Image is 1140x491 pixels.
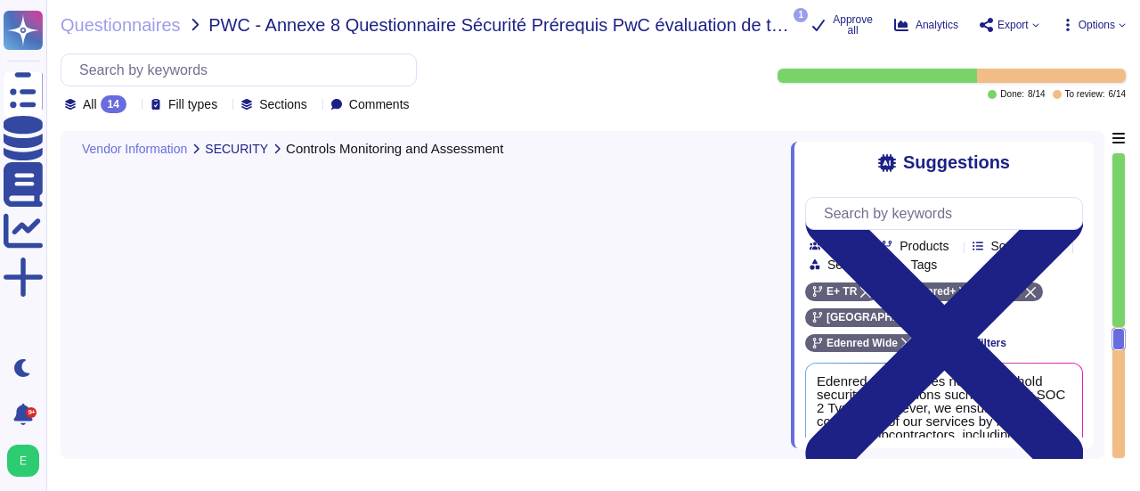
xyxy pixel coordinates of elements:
span: To review: [1065,90,1105,99]
span: PWC - Annexe 8 Questionnaire Sécurité Prérequis PwC évaluation de tiers [208,16,790,34]
span: Vendor Information [82,143,187,155]
div: 9+ [26,407,37,418]
div: 14 [101,95,126,113]
input: Search by keywords [815,198,1082,229]
span: All [83,98,97,110]
span: Options [1079,20,1115,30]
span: Fill types [168,98,217,110]
span: 1 [794,8,808,22]
span: SECURITY [205,143,268,155]
span: 6 / 14 [1109,90,1126,99]
span: Questionnaires [61,16,181,34]
input: Search by keywords [70,54,416,86]
button: Analytics [894,18,958,32]
span: Export [997,20,1029,30]
span: Comments [349,98,410,110]
span: 8 / 14 [1028,90,1045,99]
span: Sections [259,98,307,110]
button: user [4,441,52,480]
button: Approve all [811,14,873,36]
img: user [7,445,39,477]
span: Analytics [916,20,958,30]
span: Controls Monitoring and Assessment [286,142,503,155]
span: Approve all [833,14,873,36]
span: Done: [1000,90,1024,99]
